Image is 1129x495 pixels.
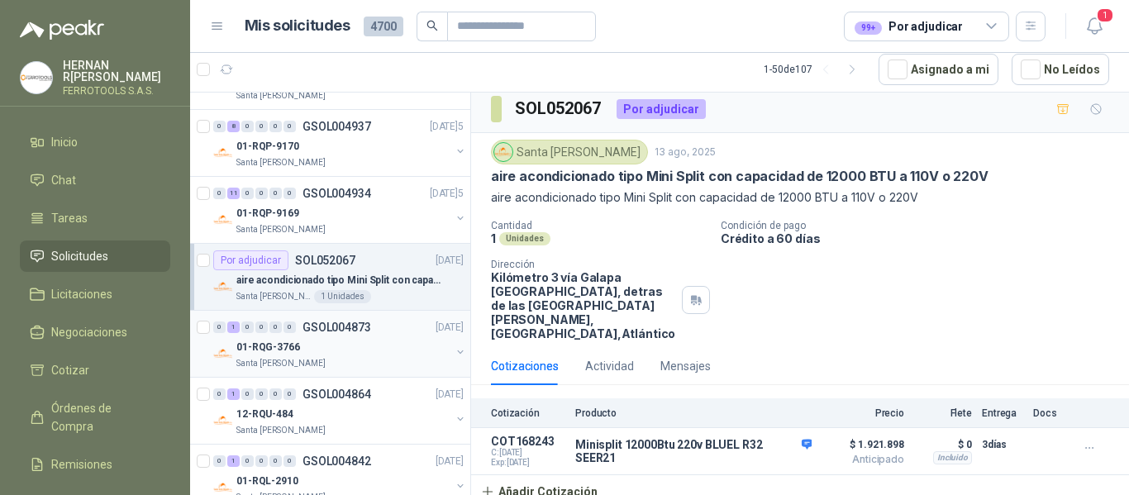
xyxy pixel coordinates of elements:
[764,56,865,83] div: 1 - 50 de 107
[241,388,254,400] div: 0
[436,320,464,336] p: [DATE]
[302,121,371,132] p: GSOL004937
[236,89,326,102] p: Santa [PERSON_NAME]
[213,117,467,169] a: 0 8 0 0 0 0 GSOL004937[DATE]5 Company Logo01-RQP-9170Santa [PERSON_NAME]
[213,411,233,431] img: Company Logo
[283,388,296,400] div: 0
[491,168,988,185] p: aire acondicionado tipo Mini Split con capacidad de 12000 BTU a 110V o 220V
[213,277,233,297] img: Company Logo
[575,438,812,464] p: Minisplit 12000Btu 220v BLUEL R32 SEER21
[491,220,707,231] p: Cantidad
[236,223,326,236] p: Santa [PERSON_NAME]
[20,202,170,234] a: Tareas
[213,344,233,364] img: Company Logo
[269,321,282,333] div: 0
[491,448,565,458] span: C: [DATE]
[51,247,108,265] span: Solicitudes
[491,188,1109,207] p: aire acondicionado tipo Mini Split con capacidad de 12000 BTU a 110V o 220V
[236,357,326,370] p: Santa [PERSON_NAME]
[314,290,371,303] div: 1 Unidades
[499,232,550,245] div: Unidades
[227,188,240,199] div: 11
[364,17,403,36] span: 4700
[879,54,998,85] button: Asignado a mi
[515,96,603,121] h3: SOL052067
[255,455,268,467] div: 0
[51,399,155,436] span: Órdenes de Compra
[236,139,299,155] p: 01-RQP-9170
[51,209,88,227] span: Tareas
[21,62,52,93] img: Company Logo
[426,20,438,31] span: search
[491,259,675,270] p: Dirección
[255,121,268,132] div: 0
[20,449,170,480] a: Remisiones
[20,164,170,196] a: Chat
[20,393,170,442] a: Órdenes de Compra
[236,474,298,489] p: 01-RQL-2910
[855,21,882,35] div: 99+
[213,210,233,230] img: Company Logo
[721,220,1122,231] p: Condición de pago
[302,388,371,400] p: GSOL004864
[241,321,254,333] div: 0
[236,206,299,221] p: 01-RQP-9169
[660,357,711,375] div: Mensajes
[255,188,268,199] div: 0
[20,240,170,272] a: Solicitudes
[822,435,904,455] span: $ 1.921.898
[213,121,226,132] div: 0
[283,455,296,467] div: 0
[63,86,170,96] p: FERROTOOLS S.A.S.
[255,388,268,400] div: 0
[575,407,812,419] p: Producto
[430,186,464,202] p: [DATE]5
[655,145,716,160] p: 13 ago, 2025
[982,407,1023,419] p: Entrega
[1033,407,1066,419] p: Docs
[914,407,972,419] p: Flete
[982,435,1023,455] p: 3 días
[436,387,464,402] p: [DATE]
[213,183,467,236] a: 0 11 0 0 0 0 GSOL004934[DATE]5 Company Logo01-RQP-9169Santa [PERSON_NAME]
[302,455,371,467] p: GSOL004842
[236,273,442,288] p: aire acondicionado tipo Mini Split con capacidad de 12000 BTU a 110V o 220V
[269,188,282,199] div: 0
[302,321,371,333] p: GSOL004873
[213,188,226,199] div: 0
[1096,7,1114,23] span: 1
[245,14,350,38] h1: Mis solicitudes
[51,171,76,189] span: Chat
[255,321,268,333] div: 0
[20,126,170,158] a: Inicio
[227,121,240,132] div: 8
[241,188,254,199] div: 0
[213,317,467,370] a: 0 1 0 0 0 0 GSOL004873[DATE] Company Logo01-RQG-3766Santa [PERSON_NAME]
[20,278,170,310] a: Licitaciones
[227,455,240,467] div: 1
[51,361,89,379] span: Cotizar
[236,290,311,303] p: Santa [PERSON_NAME]
[283,188,296,199] div: 0
[63,59,170,83] p: HERNAN R[PERSON_NAME]
[491,407,565,419] p: Cotización
[855,17,963,36] div: Por adjudicar
[491,270,675,340] p: Kilómetro 3 vía Galapa [GEOGRAPHIC_DATA], detras de las [GEOGRAPHIC_DATA][PERSON_NAME], [GEOGRAPH...
[213,455,226,467] div: 0
[302,188,371,199] p: GSOL004934
[213,143,233,163] img: Company Logo
[51,323,127,341] span: Negociaciones
[20,355,170,386] a: Cotizar
[190,244,470,311] a: Por adjudicarSOL052067[DATE] Company Logoaire acondicionado tipo Mini Split con capacidad de 1200...
[227,321,240,333] div: 1
[269,388,282,400] div: 0
[283,121,296,132] div: 0
[494,143,512,161] img: Company Logo
[1079,12,1109,41] button: 1
[1012,54,1109,85] button: No Leídos
[283,321,296,333] div: 0
[491,357,559,375] div: Cotizaciones
[491,458,565,468] span: Exp: [DATE]
[269,455,282,467] div: 0
[20,20,104,40] img: Logo peakr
